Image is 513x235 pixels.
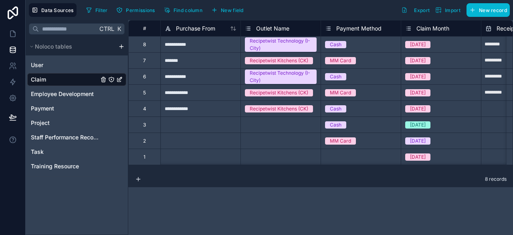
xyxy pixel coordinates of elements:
div: Cash [330,121,341,129]
div: 6 [143,74,146,80]
div: [DATE] [410,137,426,145]
div: 2 [143,138,146,144]
a: New record [463,3,510,17]
span: Payment Method [336,25,382,33]
div: MM Card [330,137,351,145]
button: Export [398,3,432,17]
span: Import [445,7,460,13]
button: Data Sources [29,3,77,17]
span: Purchase From [176,25,215,33]
div: Cash [330,41,341,48]
button: Filter [83,4,111,16]
div: MM Card [330,57,351,64]
button: Find column [161,4,205,16]
button: New record [467,3,510,17]
div: MM Card [330,89,351,96]
div: [DATE] [410,121,426,129]
span: Permissions [126,7,155,13]
div: [DATE] [410,89,426,96]
div: Recipetwist Technology (I-City) [250,37,312,52]
div: 1 [143,154,145,160]
span: Data Sources [41,7,74,13]
div: [DATE] [410,73,426,80]
span: Outlet Name [256,25,289,33]
div: 4 [143,106,146,112]
span: Find column [174,7,202,13]
div: Recipetwist Kitchens (CK) [250,89,308,96]
div: Cash [330,105,341,112]
div: 8 [143,41,146,48]
a: Permissions [113,4,161,16]
span: K [116,26,122,32]
span: New record [479,7,507,13]
div: Recipetwist Kitchens (CK) [250,105,308,112]
button: Import [432,3,463,17]
span: Ctrl [99,24,115,34]
span: Claim Month [416,25,449,33]
button: New field [208,4,246,16]
div: [DATE] [410,153,426,161]
span: Export [414,7,430,13]
div: Cash [330,73,341,80]
div: 5 [143,90,146,96]
div: [DATE] [410,57,426,64]
div: 3 [143,122,146,128]
div: [DATE] [410,105,426,112]
span: New field [221,7,244,13]
button: Permissions [113,4,158,16]
span: Filter [95,7,108,13]
div: 7 [143,57,146,64]
div: Recipetwist Kitchens (CK) [250,57,308,64]
div: [DATE] [410,41,426,48]
span: 8 records [485,176,507,182]
div: # [135,25,154,31]
div: Recipetwist Technology (I-City) [250,69,312,84]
